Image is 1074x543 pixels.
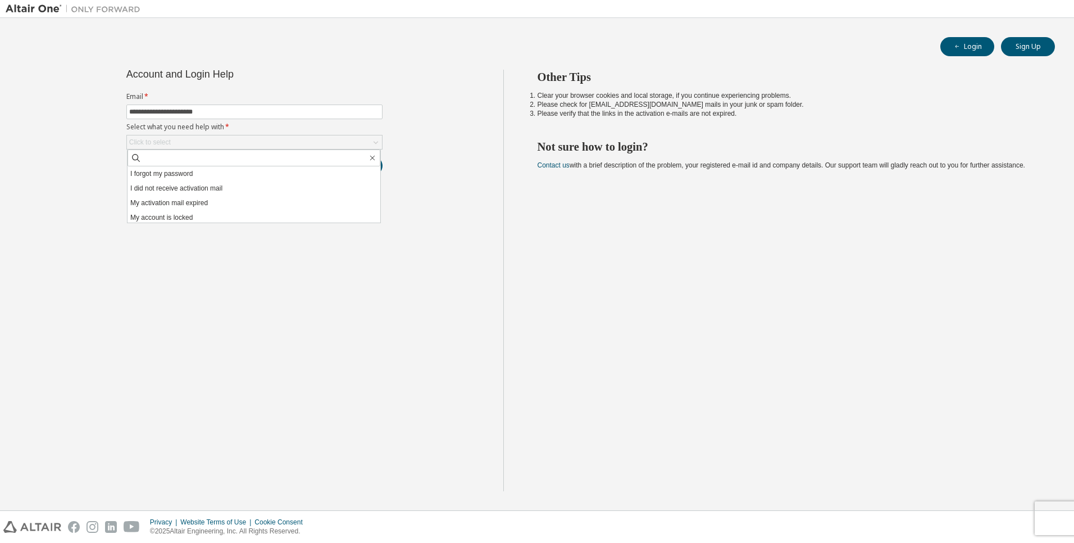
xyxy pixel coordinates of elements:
h2: Not sure how to login? [538,139,1035,154]
h2: Other Tips [538,70,1035,84]
p: © 2025 Altair Engineering, Inc. All Rights Reserved. [150,527,310,536]
img: linkedin.svg [105,521,117,533]
button: Login [940,37,994,56]
img: facebook.svg [68,521,80,533]
li: Please check for [EMAIL_ADDRESS][DOMAIN_NAME] mails in your junk or spam folder. [538,100,1035,109]
a: Contact us [538,161,570,169]
div: Click to select [127,135,382,149]
img: altair_logo.svg [3,521,61,533]
span: with a brief description of the problem, your registered e-mail id and company details. Our suppo... [538,161,1025,169]
div: Privacy [150,518,180,527]
img: instagram.svg [87,521,98,533]
div: Website Terms of Use [180,518,254,527]
label: Email [126,92,383,101]
div: Cookie Consent [254,518,309,527]
label: Select what you need help with [126,123,383,132]
li: Please verify that the links in the activation e-mails are not expired. [538,109,1035,118]
div: Click to select [129,138,171,147]
li: Clear your browser cookies and local storage, if you continue experiencing problems. [538,91,1035,100]
img: Altair One [6,3,146,15]
button: Sign Up [1001,37,1055,56]
div: Account and Login Help [126,70,331,79]
li: I forgot my password [128,166,380,181]
img: youtube.svg [124,521,140,533]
